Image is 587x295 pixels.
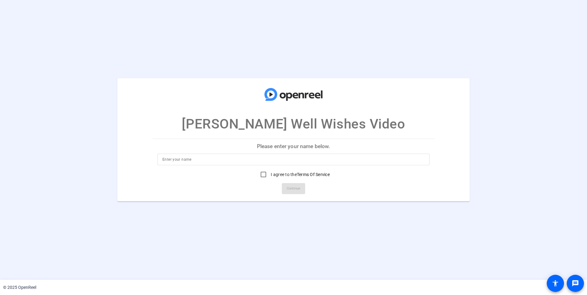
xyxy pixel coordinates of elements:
mat-icon: message [572,280,579,287]
p: [PERSON_NAME] Well Wishes Video [182,114,405,134]
p: Please enter your name below. [153,139,434,154]
mat-icon: accessibility [552,280,559,287]
label: I agree to the [270,171,330,178]
a: Terms Of Service [297,172,330,177]
img: company-logo [263,84,324,105]
div: © 2025 OpenReel [3,284,36,291]
input: Enter your name [162,156,425,163]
